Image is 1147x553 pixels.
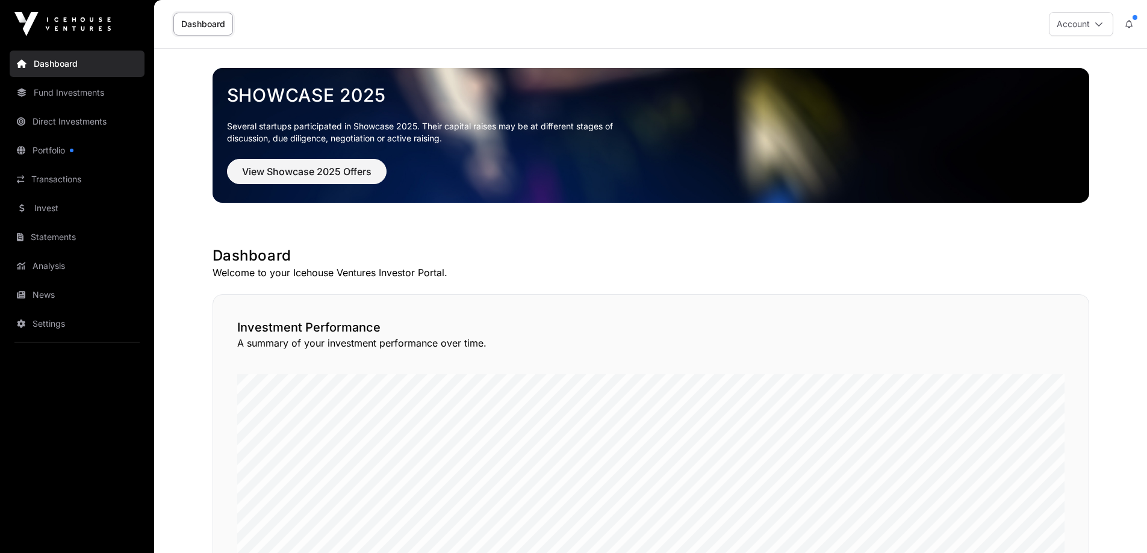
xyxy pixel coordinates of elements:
a: Direct Investments [10,108,145,135]
h2: Investment Performance [237,319,1065,336]
a: Analysis [10,253,145,279]
a: View Showcase 2025 Offers [227,171,387,183]
a: Portfolio [10,137,145,164]
iframe: Chat Widget [1087,495,1147,553]
button: Account [1049,12,1113,36]
a: Settings [10,310,145,337]
button: View Showcase 2025 Offers [227,159,387,184]
a: News [10,282,145,308]
a: Transactions [10,166,145,193]
a: Dashboard [10,51,145,77]
h1: Dashboard [213,246,1089,265]
a: Showcase 2025 [227,84,1075,106]
span: View Showcase 2025 Offers [242,164,371,179]
img: Icehouse Ventures Logo [14,12,111,36]
a: Fund Investments [10,79,145,106]
a: Statements [10,224,145,250]
p: A summary of your investment performance over time. [237,336,1065,350]
img: Showcase 2025 [213,68,1089,203]
p: Welcome to your Icehouse Ventures Investor Portal. [213,265,1089,280]
p: Several startups participated in Showcase 2025. Their capital raises may be at different stages o... [227,120,632,144]
a: Dashboard [173,13,233,36]
a: Invest [10,195,145,221]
